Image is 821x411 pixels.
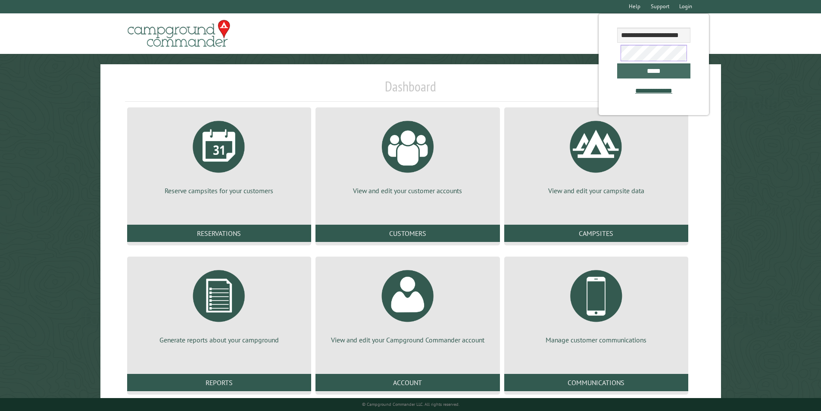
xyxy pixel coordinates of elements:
img: Campground Commander [125,17,233,50]
a: View and edit your Campground Commander account [326,264,489,345]
a: Reserve campsites for your customers [137,114,301,195]
a: Manage customer communications [515,264,678,345]
p: View and edit your customer accounts [326,186,489,195]
a: Account [315,374,499,391]
a: Campsites [504,225,688,242]
p: View and edit your campsite data [515,186,678,195]
a: View and edit your customer accounts [326,114,489,195]
a: Customers [315,225,499,242]
a: Generate reports about your campground [137,264,301,345]
p: Manage customer communications [515,335,678,345]
a: Reports [127,374,311,391]
p: Reserve campsites for your customers [137,186,301,195]
a: Communications [504,374,688,391]
p: Generate reports about your campground [137,335,301,345]
a: Reservations [127,225,311,242]
h1: Dashboard [125,78,696,102]
small: © Campground Commander LLC. All rights reserved. [362,402,459,407]
a: View and edit your campsite data [515,114,678,195]
p: View and edit your Campground Commander account [326,335,489,345]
